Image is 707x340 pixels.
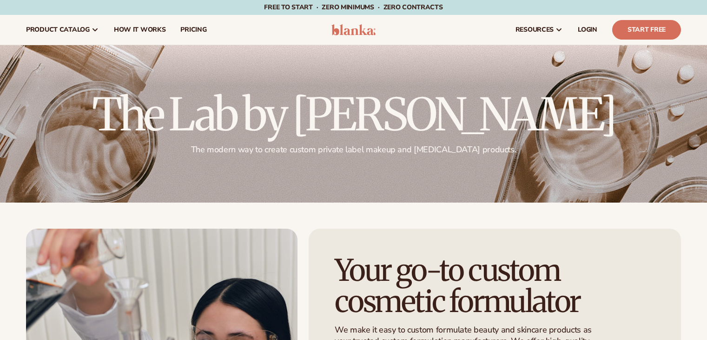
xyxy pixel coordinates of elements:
[180,26,206,34] span: pricing
[114,26,166,34] span: How It Works
[570,15,605,45] a: LOGIN
[612,20,681,40] a: Start Free
[335,255,617,317] h1: Your go-to custom cosmetic formulator
[26,26,90,34] span: product catalog
[508,15,570,45] a: resources
[578,26,597,34] span: LOGIN
[264,3,443,12] span: Free to start · ZERO minimums · ZERO contracts
[92,144,615,155] p: The modern way to create custom private label makeup and [MEDICAL_DATA] products.
[106,15,173,45] a: How It Works
[173,15,214,45] a: pricing
[331,24,376,35] img: logo
[19,15,106,45] a: product catalog
[515,26,554,34] span: resources
[92,92,615,137] h2: The Lab by [PERSON_NAME]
